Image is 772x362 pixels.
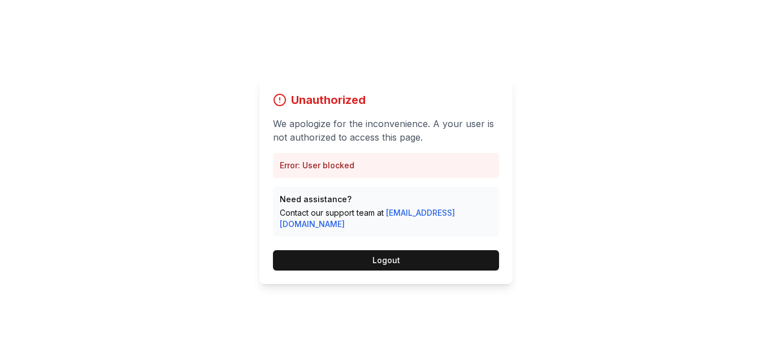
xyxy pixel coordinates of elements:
button: Logout [273,250,499,271]
p: Error: User blocked [280,160,492,171]
p: Need assistance? [280,194,492,205]
p: Contact our support team at [280,207,492,230]
h1: Unauthorized [291,92,366,108]
p: We apologize for the inconvenience. A your user is not authorized to access this page. [273,117,499,144]
a: [EMAIL_ADDRESS][DOMAIN_NAME] [280,208,455,229]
